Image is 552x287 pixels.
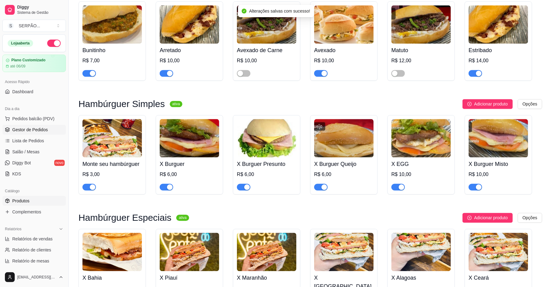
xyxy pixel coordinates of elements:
[2,104,66,114] div: Dia a dia
[160,46,219,55] h4: Arretado
[12,209,41,215] span: Complementos
[314,46,374,55] h4: Avexado
[12,138,44,144] span: Lista de Pedidos
[237,46,296,55] h4: Avexado de Carne
[237,274,296,282] h4: X Maranhão
[12,171,21,177] span: KDS
[82,160,142,168] h4: Monte seu hambúrguer
[2,196,66,206] a: Produtos
[237,171,296,178] div: R$ 6,00
[12,149,40,155] span: Salão / Mesas
[467,216,472,220] span: plus-circle
[160,5,219,44] img: product-image
[523,214,537,221] span: Opções
[237,160,296,168] h4: X Burguer Presunto
[8,40,33,47] div: Loja aberta
[12,258,49,264] span: Relatório de mesas
[463,213,513,223] button: Adicionar produto
[391,57,451,64] div: R$ 12,00
[8,23,14,29] span: S
[2,234,66,244] a: Relatórios de vendas
[391,46,451,55] h4: Matuto
[2,114,66,124] button: Pedidos balcão (PDV)
[391,5,451,44] img: product-image
[314,171,374,178] div: R$ 6,00
[2,256,66,266] a: Relatório de mesas
[2,169,66,179] a: KDS
[82,233,142,271] img: product-image
[237,233,296,271] img: product-image
[314,5,374,44] img: product-image
[2,87,66,97] a: Dashboard
[469,46,528,55] h4: Estribado
[12,116,55,122] span: Pedidos balcão (PDV)
[237,119,296,157] img: product-image
[474,214,508,221] span: Adicionar produto
[237,5,296,44] img: product-image
[523,101,537,107] span: Opções
[474,101,508,107] span: Adicionar produto
[160,57,219,64] div: R$ 10,00
[170,101,182,107] sup: ativa
[160,171,219,178] div: R$ 6,00
[2,136,66,146] a: Lista de Pedidos
[391,274,451,282] h4: X Alagoas
[469,274,528,282] h4: X Ceará
[391,119,451,157] img: product-image
[176,215,189,221] sup: ativa
[2,207,66,217] a: Complementos
[2,267,66,277] a: Relatório de fidelidadenovo
[314,160,374,168] h4: X Burguer Queijo
[12,127,48,133] span: Gestor de Pedidos
[47,40,61,47] button: Alterar Status
[469,5,528,44] img: product-image
[391,233,451,271] img: product-image
[2,20,66,32] button: Select a team
[82,57,142,64] div: R$ 7,00
[2,125,66,135] a: Gestor de Pedidos
[17,5,63,10] span: Diggy
[391,171,451,178] div: R$ 10,00
[314,119,374,157] img: product-image
[10,64,25,69] article: até 06/09
[5,227,21,232] span: Relatórios
[82,119,142,157] img: product-image
[12,236,53,242] span: Relatórios de vendas
[82,274,142,282] h4: X Bahia
[469,171,528,178] div: R$ 10,00
[469,160,528,168] h4: X Burguer Misto
[469,233,528,271] img: product-image
[160,274,219,282] h4: X Piauí
[2,77,66,87] div: Acesso Rápido
[78,100,165,108] h3: Hambúrguer Simples
[249,9,310,13] span: Alterações salvas com sucesso!
[12,89,33,95] span: Dashboard
[19,23,40,29] div: SERPÃO ...
[2,245,66,255] a: Relatório de clientes
[17,10,63,15] span: Sistema de Gestão
[82,171,142,178] div: R$ 3,00
[518,213,542,223] button: Opções
[469,119,528,157] img: product-image
[2,186,66,196] div: Catálogo
[463,99,513,109] button: Adicionar produto
[2,270,66,285] button: [EMAIL_ADDRESS][DOMAIN_NAME]
[17,275,56,280] span: [EMAIL_ADDRESS][DOMAIN_NAME]
[11,58,45,63] article: Plano Customizado
[2,2,66,17] a: DiggySistema de Gestão
[391,160,451,168] h4: X EGG
[160,233,219,271] img: product-image
[78,214,171,221] h3: Hambúrguer Especiais
[314,57,374,64] div: R$ 10,00
[2,158,66,168] a: Diggy Botnovo
[160,160,219,168] h4: X Burguer
[469,57,528,64] div: R$ 14,00
[12,198,29,204] span: Produtos
[237,57,296,64] div: R$ 10,00
[82,46,142,55] h4: Bunitinho
[2,55,66,72] a: Plano Customizadoaté 06/09
[518,99,542,109] button: Opções
[2,147,66,157] a: Salão / Mesas
[160,119,219,157] img: product-image
[82,5,142,44] img: product-image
